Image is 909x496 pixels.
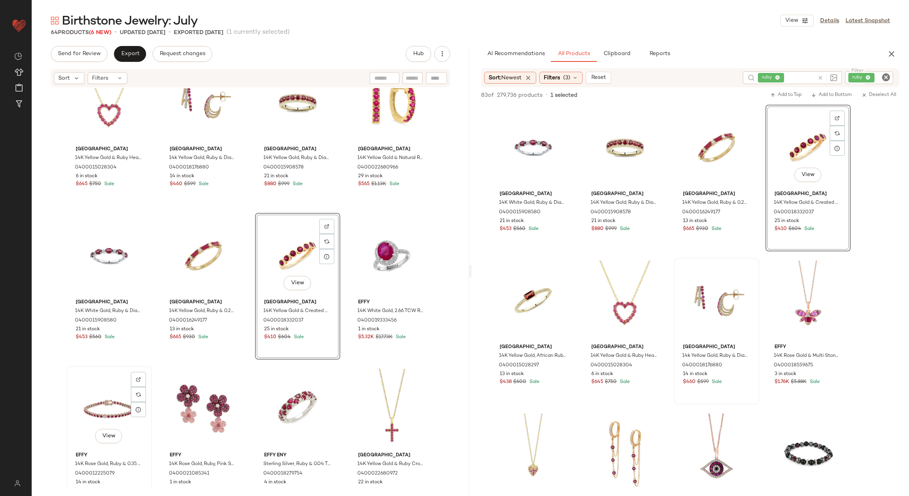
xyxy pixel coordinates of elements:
[169,461,236,468] span: 14K Rose Gold, Ruby, Pink Sapphire & Diamond Flower Drop Earrings
[51,17,59,25] img: svg%3e
[264,479,286,486] span: 4 in stock
[710,379,722,385] span: Sale
[808,379,820,385] span: Sale
[357,317,397,324] span: 0400019333456
[499,199,566,207] span: 14K White Gold, Ruby & Diamond Ring
[774,352,841,360] span: 14K Rose Gold & Multi Stone Bee Pendant Necklace
[357,155,424,162] span: 14K Yellow Gold & Natural Ruby Huggie Earrings
[358,299,425,306] span: Effy
[811,92,852,98] span: Add to Bottom
[493,260,573,341] img: 0400015028297
[264,173,288,180] span: 21 in stock
[75,164,117,171] span: 0400015028304
[808,90,855,100] button: Add to Bottom
[394,335,406,340] span: Sale
[493,414,573,494] img: 0400020015201
[358,173,383,180] span: 29 in stock
[76,452,143,459] span: Effy
[682,199,749,207] span: 14K Yellow Gold, Ruby & 0.20 TCW Diamond Ring
[775,371,796,378] span: 3 in stock
[774,209,814,216] span: 0400018332037
[846,17,890,25] a: Latest Snapshot
[75,317,117,324] span: 0400015908580
[75,308,142,315] span: 14K White Gold, Ruby & Diamond Ring
[358,452,425,459] span: [GEOGRAPHIC_DATA]
[585,260,665,341] img: 0400015028304
[76,173,98,180] span: 6 in stock
[11,17,27,33] img: heart_red.DM2ytmEG.svg
[591,209,631,216] span: 0400015908578
[489,74,522,82] span: Sort:
[103,335,115,340] span: Sale
[136,392,141,397] img: svg%3e
[881,73,891,82] i: Clear Filter
[263,317,303,324] span: 0400018332037
[835,131,840,136] img: svg%3e
[197,182,209,187] span: Sale
[487,51,545,57] span: AI Recommendations
[546,92,547,99] span: •
[677,107,756,188] img: 0400016249177
[163,216,243,296] img: 0400016249177
[768,107,848,188] img: 0400018332037
[585,107,665,188] img: 0400015908578
[563,74,570,82] span: (3)
[406,46,431,62] button: Hub
[263,164,304,171] span: 0400015908578
[500,191,567,198] span: [GEOGRAPHIC_DATA]
[170,146,237,153] span: [GEOGRAPHIC_DATA]
[170,326,194,333] span: 13 in stock
[258,369,338,449] img: 0400018279754
[618,226,630,232] span: Sale
[683,344,750,351] span: [GEOGRAPHIC_DATA]
[591,226,604,233] span: $880
[58,51,101,57] span: Send for Review
[497,91,543,100] span: 279,736 products
[95,429,122,443] button: View
[358,181,370,188] span: $565
[76,299,143,306] span: [GEOGRAPHIC_DATA]
[76,326,100,333] span: 21 in stock
[169,308,236,315] span: 14K Yellow Gold, Ruby & 0.20 TCW Diamond Ring
[115,28,117,37] span: •
[682,352,749,360] span: 14k Yellow Gold, Ruby & Diamond J Huggie Earrings
[768,414,848,494] img: 0400010680783
[710,226,721,232] span: Sale
[371,181,386,188] span: $1.13K
[774,199,841,207] span: 14K Yellow Gold & Created Ruby Band Ring
[169,155,236,162] span: 14k Yellow Gold, Ruby & Diamond J Huggie Earrings
[278,181,290,188] span: $999
[226,28,290,37] span: (1 currently selected)
[183,334,195,341] span: $930
[263,308,330,315] span: 14K Yellow Gold & Created Ruby Band Ring
[357,461,424,468] span: 14K Yellow Gold & Ruby Cross Pendant Necklace
[591,344,658,351] span: [GEOGRAPHIC_DATA]
[197,335,208,340] span: Sale
[683,218,707,225] span: 13 in stock
[591,199,658,207] span: 14K Yellow Gold, Ruby & Diamond Ring
[76,146,143,153] span: [GEOGRAPHIC_DATA]
[291,182,303,187] span: Sale
[290,280,304,286] span: View
[263,155,330,162] span: 14K Yellow Gold, Ruby & Diamond Ring
[493,107,573,188] img: 0400015908580
[683,371,708,378] span: 14 in stock
[352,216,431,296] img: 0400019333456
[89,334,102,341] span: $560
[358,146,425,153] span: [GEOGRAPHIC_DATA]
[696,226,708,233] span: $930
[603,51,630,57] span: Clipboard
[500,344,567,351] span: [GEOGRAPHIC_DATA]
[768,260,848,341] img: 0400018559675
[89,30,111,36] span: (6 New)
[58,74,70,82] span: Sort
[586,72,611,84] button: Reset
[62,13,198,29] span: Birthstone Jewelry: July
[501,75,522,81] span: Newest
[591,352,658,360] span: 14K Yellow Gold & Ruby Heart Pendant Necklace
[499,209,541,216] span: 0400015908580
[858,90,899,100] button: Deselect All
[591,191,658,198] span: [GEOGRAPHIC_DATA]
[762,74,775,81] span: ruby
[114,46,146,62] button: Export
